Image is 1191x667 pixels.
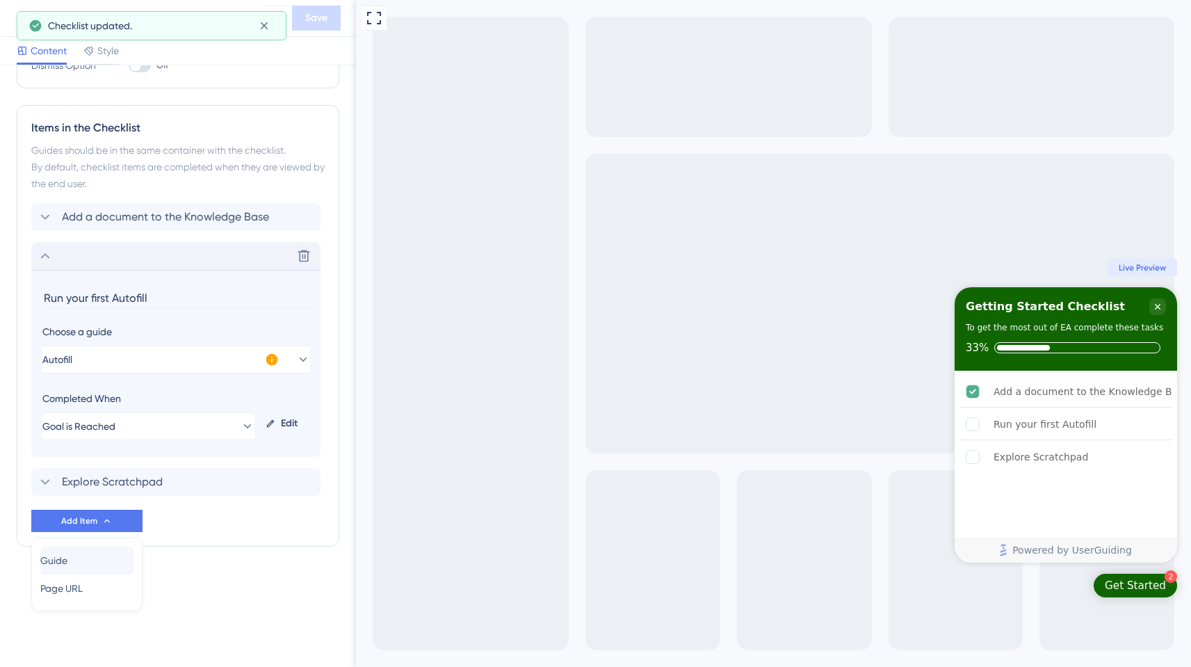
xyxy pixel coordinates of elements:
[599,538,821,563] div: Footer
[656,542,776,558] span: Powered by UserGuiding
[610,341,810,354] div: Checklist progress: 33%
[809,570,821,583] div: 2
[42,323,309,340] div: Choose a guide
[42,412,254,440] button: Goal is Reached
[610,321,807,335] div: To get the most out of EA complete these tasks
[62,209,269,225] span: Add a document to the Knowledge Base
[638,449,732,465] div: Explore Scratchpad
[156,60,168,71] span: Off
[40,547,133,574] button: Guide
[40,574,133,602] button: Page URL
[793,298,810,315] div: Close Checklist
[638,416,740,433] div: Run your first Autofill
[599,287,821,563] div: Checklist Container
[42,390,254,407] div: Completed When
[31,57,101,74] div: Dismiss Option
[61,515,97,527] span: Add Item
[97,42,119,59] span: Style
[749,579,810,593] div: Get Started
[31,120,325,136] div: Items in the Checklist
[44,8,256,28] div: New Checklist
[42,346,310,373] button: Autofill
[42,351,72,368] span: Autofill
[260,407,309,440] div: Edit
[604,442,816,472] div: Explore Scratchpad is incomplete.
[42,287,312,309] input: Header
[599,371,821,536] div: Checklist items
[31,142,325,192] div: Guides should be in the same container with the checklist. By default, checklist items are comple...
[610,341,633,354] div: 33%
[305,10,327,26] span: Save
[62,474,163,490] span: Explore Scratchpad
[738,574,821,597] div: Open Get Started checklist, remaining modules: 2
[40,580,83,597] span: Page URL
[638,383,833,400] div: Add a document to the Knowledge Base
[48,17,132,34] span: Checklist updated.
[763,262,810,273] span: Live Preview
[31,510,143,532] button: Add Item
[31,42,67,59] span: Content
[42,418,115,435] span: Goal is Reached
[604,409,816,440] div: Run your first Autofill is incomplete.
[40,552,67,569] span: Guide
[610,298,769,315] div: Getting Started Checklist
[292,6,341,31] button: Save
[604,376,816,408] div: Add a document to the Knowledge Base is complete.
